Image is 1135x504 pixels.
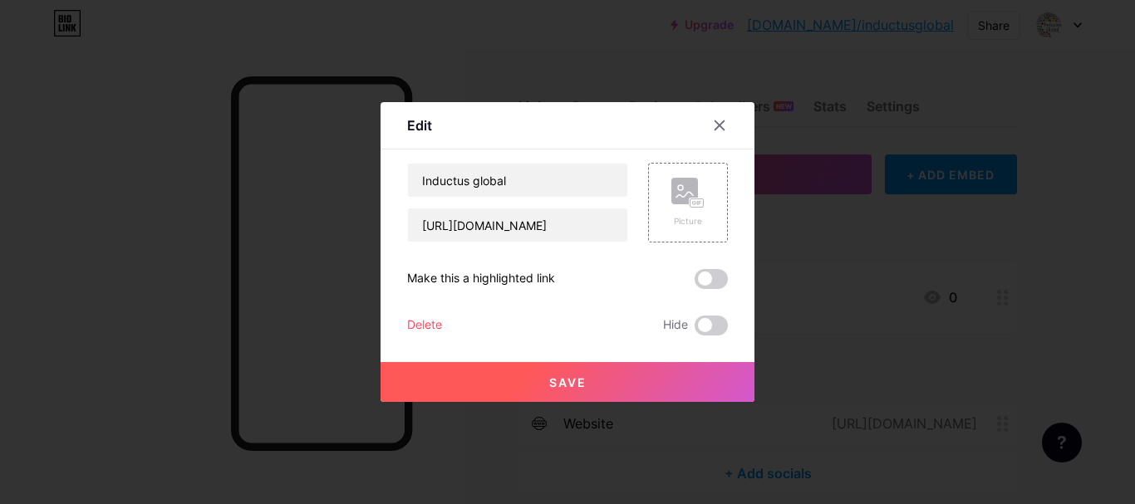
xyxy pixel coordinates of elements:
span: Hide [663,316,688,335]
button: Save [381,362,754,402]
input: Title [408,164,627,197]
div: Edit [407,115,432,135]
span: Save [549,375,587,389]
input: URL [408,208,627,242]
div: Picture [671,215,705,228]
div: Delete [407,316,442,335]
div: Make this a highlighted link [407,269,555,289]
